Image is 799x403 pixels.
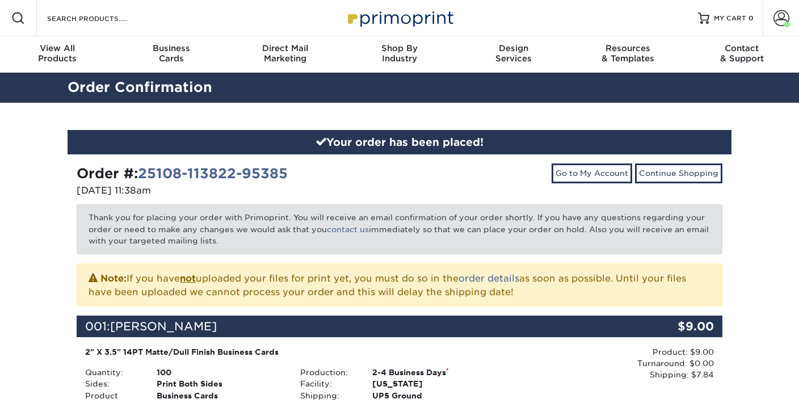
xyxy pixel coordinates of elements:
[571,43,685,64] div: & Templates
[114,43,228,64] div: Cards
[59,77,740,98] h2: Order Confirmation
[77,378,148,389] div: Sides:
[110,320,217,333] span: [PERSON_NAME]
[635,163,722,183] a: Continue Shopping
[228,43,342,64] div: Marketing
[292,390,363,401] div: Shipping:
[100,273,127,284] strong: Note:
[68,130,731,155] div: Your order has been placed!
[457,43,571,64] div: Services
[714,14,746,23] span: MY CART
[748,14,754,22] span: 0
[571,43,685,53] span: Resources
[85,346,499,358] div: 2" X 3.5" 14PT Matte/Dull Finish Business Cards
[685,43,799,53] span: Contact
[571,36,685,73] a: Resources& Templates
[685,36,799,73] a: Contact& Support
[180,273,196,284] b: not
[138,165,288,182] a: 25108-113822-95385
[457,43,571,53] span: Design
[148,367,292,378] div: 100
[615,316,722,337] div: $9.00
[685,43,799,64] div: & Support
[327,225,369,234] a: contact us
[228,36,342,73] a: Direct MailMarketing
[364,378,507,389] div: [US_STATE]
[457,36,571,73] a: DesignServices
[114,36,228,73] a: BusinessCards
[89,271,710,299] p: If you have uploaded your files for print yet, you must do so in the as soon as possible. Until y...
[114,43,228,53] span: Business
[77,316,615,337] div: 001:
[148,378,292,389] div: Print Both Sides
[459,273,519,284] a: order details
[343,6,456,30] img: Primoprint
[46,11,157,25] input: SEARCH PRODUCTS.....
[552,163,632,183] a: Go to My Account
[342,43,456,64] div: Industry
[342,43,456,53] span: Shop By
[77,204,722,254] p: Thank you for placing your order with Primoprint. You will receive an email confirmation of your ...
[507,346,714,381] div: Product: $9.00 Turnaround: $0.00 Shipping: $7.84
[77,367,148,378] div: Quantity:
[364,390,507,401] div: UPS Ground
[228,43,342,53] span: Direct Mail
[292,367,363,378] div: Production:
[77,165,288,182] strong: Order #:
[77,184,391,198] p: [DATE] 11:38am
[342,36,456,73] a: Shop ByIndustry
[364,367,507,378] div: 2-4 Business Days
[292,378,363,389] div: Facility:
